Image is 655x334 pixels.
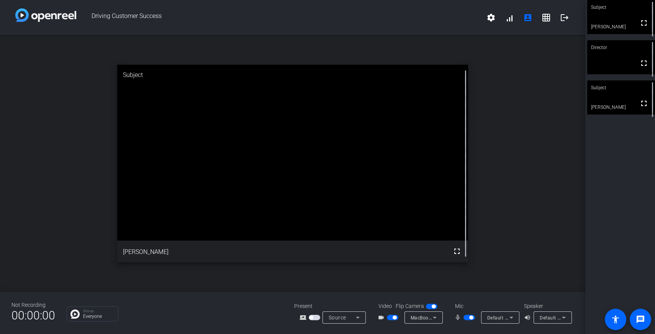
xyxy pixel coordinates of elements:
mat-icon: account_box [523,13,532,22]
button: signal_cellular_alt [500,8,519,27]
img: Chat Icon [70,309,80,319]
div: Subject [117,65,468,85]
span: MacBook Air Camera (0000:0001) [411,314,487,321]
div: Director [587,40,655,55]
div: Subject [587,80,655,95]
span: 00:00:00 [11,306,55,325]
mat-icon: fullscreen [639,18,648,28]
mat-icon: fullscreen [639,59,648,68]
mat-icon: volume_up [524,313,533,322]
div: Speaker [524,302,570,310]
p: Group [83,309,114,313]
span: Default - AirPods [540,314,578,321]
img: white-gradient.svg [15,8,76,22]
span: Source [329,314,346,321]
div: Mic [447,302,524,310]
span: Video [378,302,392,310]
div: Not Recording [11,301,55,309]
div: Present [294,302,371,310]
mat-icon: mic_none [454,313,463,322]
mat-icon: videocam_outline [378,313,387,322]
span: Driving Customer Success [76,8,482,27]
mat-icon: logout [560,13,569,22]
mat-icon: message [636,315,645,324]
span: Flip Camera [396,302,424,310]
mat-icon: fullscreen [639,99,648,108]
mat-icon: settings [486,13,496,22]
p: Everyone [83,314,114,319]
mat-icon: screen_share_outline [300,313,309,322]
mat-icon: accessibility [611,315,620,324]
span: Default - AirPods [487,314,526,321]
mat-icon: grid_on [542,13,551,22]
mat-icon: fullscreen [452,247,462,256]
